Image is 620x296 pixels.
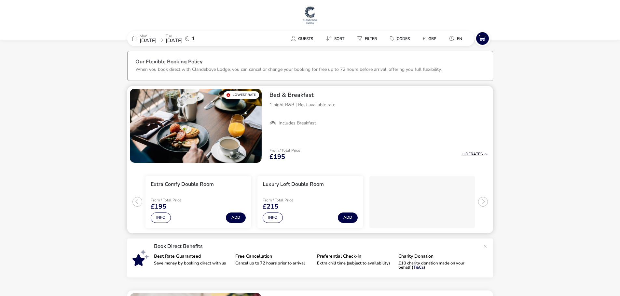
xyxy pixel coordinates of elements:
[423,35,426,42] i: £
[263,212,283,223] button: Info
[397,36,410,41] span: Codes
[317,261,393,265] p: Extra chill time (subject to availability)
[151,212,171,223] button: Info
[321,34,350,43] button: Sort
[269,148,300,152] p: From / Total Price
[264,86,493,132] div: Bed & Breakfast1 night B&B | Best available rateIncludes Breakfast
[226,212,246,223] button: Add
[151,203,166,210] span: £195
[263,198,309,202] p: From / Total Price
[263,181,324,188] h3: Luxury Loft Double Room
[254,173,366,231] swiper-slide: 2 / 3
[263,203,278,210] span: £215
[298,36,313,41] span: Guests
[142,173,254,231] swiper-slide: 1 / 3
[140,34,157,38] p: Mon
[338,212,358,223] button: Add
[418,34,442,43] button: £GBP
[192,36,195,41] span: 1
[135,59,485,66] h3: Our Flexible Booking Policy
[154,254,230,259] p: Best Rate Guaranteed
[269,91,488,99] h2: Bed & Breakfast
[166,37,183,44] span: [DATE]
[398,261,475,270] p: £10 charity donation made on your behalf ( )
[154,261,230,265] p: Save money by booking direct with us
[235,254,312,259] p: Free Cancellation
[269,154,285,160] span: £195
[279,120,316,126] span: Includes Breakfast
[130,89,262,163] swiper-slide: 1 / 1
[235,261,312,265] p: Cancel up to 72 hours prior to arrival
[365,36,377,41] span: Filter
[286,34,318,43] button: Guests
[413,264,424,270] a: T&Cs
[127,31,225,46] div: Mon[DATE]Tue[DATE]1
[444,34,467,43] button: en
[428,36,436,41] span: GBP
[302,5,318,25] img: Main Website
[166,34,183,38] p: Tue
[151,181,214,188] h3: Extra Comfy Double Room
[334,36,344,41] span: Sort
[317,254,393,259] p: Preferential Check-in
[462,152,488,156] button: HideRates
[444,34,470,43] naf-pibe-menu-bar-item: en
[418,34,444,43] naf-pibe-menu-bar-item: £GBP
[224,91,259,99] div: Lowest Rate
[385,34,418,43] naf-pibe-menu-bar-item: Codes
[154,244,480,249] p: Book Direct Benefits
[366,173,478,231] swiper-slide: 3 / 3
[398,254,475,259] p: Charity Donation
[269,101,488,108] p: 1 night B&B | Best available rate
[385,34,415,43] button: Codes
[462,151,471,157] span: Hide
[352,34,382,43] button: Filter
[457,36,462,41] span: en
[352,34,385,43] naf-pibe-menu-bar-item: Filter
[321,34,352,43] naf-pibe-menu-bar-item: Sort
[151,198,197,202] p: From / Total Price
[140,37,157,44] span: [DATE]
[286,34,321,43] naf-pibe-menu-bar-item: Guests
[135,66,442,72] p: When you book direct with Clandeboye Lodge, you can cancel or change your booking for free up to ...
